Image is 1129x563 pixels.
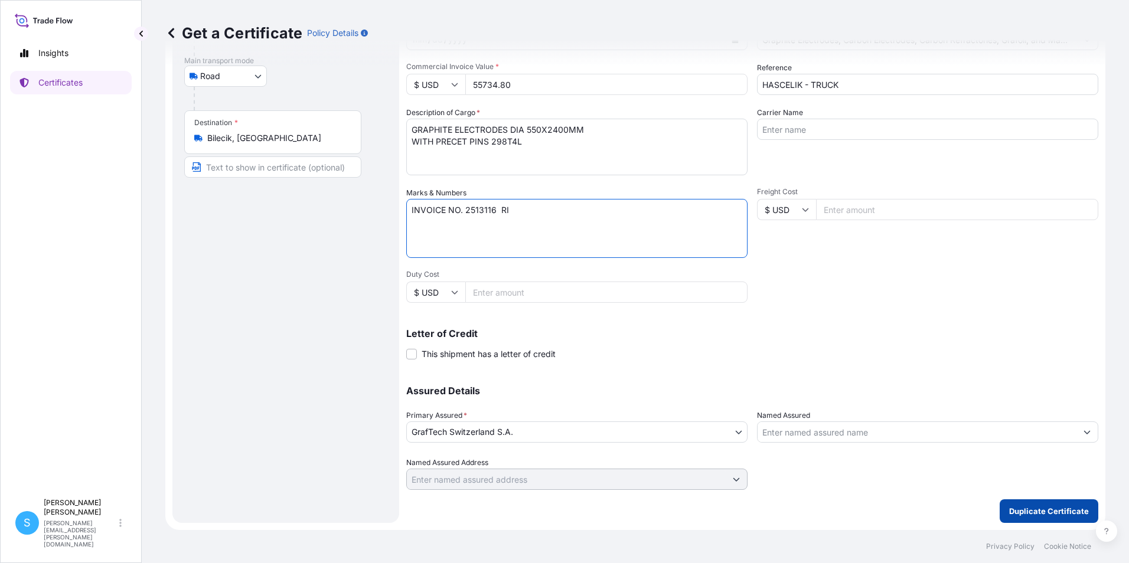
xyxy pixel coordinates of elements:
[10,71,132,94] a: Certificates
[38,47,68,59] p: Insights
[184,156,361,178] input: Text to appear on certificate
[757,62,792,74] label: Reference
[757,410,810,421] label: Named Assured
[465,281,748,303] input: Enter amount
[986,542,1035,551] a: Privacy Policy
[24,517,31,529] span: S
[422,348,556,360] span: This shipment has a letter of credit
[406,107,480,119] label: Description of Cargo
[726,469,747,490] button: Show suggestions
[757,187,1098,197] span: Freight Cost
[194,118,238,127] div: Destination
[207,132,347,144] input: Destination
[307,27,358,39] p: Policy Details
[38,77,83,89] p: Certificates
[406,421,748,443] button: GrafTech Switzerland S.A.
[406,199,748,258] textarea: INVOICE NO. 2513059 RI
[406,119,748,175] textarea: GRAPHITE ELECTRODES DIA 550X2400MM WITH PRECET PINS 298T4L
[406,457,488,469] label: Named Assured Address
[44,519,117,548] p: [PERSON_NAME][EMAIL_ADDRESS][PERSON_NAME][DOMAIN_NAME]
[758,421,1076,443] input: Assured Name
[757,74,1098,95] input: Enter booking reference
[44,498,117,517] p: [PERSON_NAME] [PERSON_NAME]
[165,24,302,42] p: Get a Certificate
[406,410,467,421] span: Primary Assured
[1044,542,1091,551] a: Cookie Notice
[757,119,1098,140] input: Enter name
[200,70,220,82] span: Road
[1009,505,1089,517] p: Duplicate Certificate
[406,386,1098,395] p: Assured Details
[406,187,466,199] label: Marks & Numbers
[407,469,726,490] input: Named Assured Address
[406,329,1098,338] p: Letter of Credit
[406,62,748,71] span: Commercial Invoice Value
[1000,499,1098,523] button: Duplicate Certificate
[465,74,748,95] input: Enter amount
[816,199,1098,220] input: Enter amount
[412,426,513,438] span: GrafTech Switzerland S.A.
[10,41,132,65] a: Insights
[757,107,803,119] label: Carrier Name
[406,270,748,279] span: Duty Cost
[1076,421,1098,443] button: Show suggestions
[184,66,267,87] button: Select transport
